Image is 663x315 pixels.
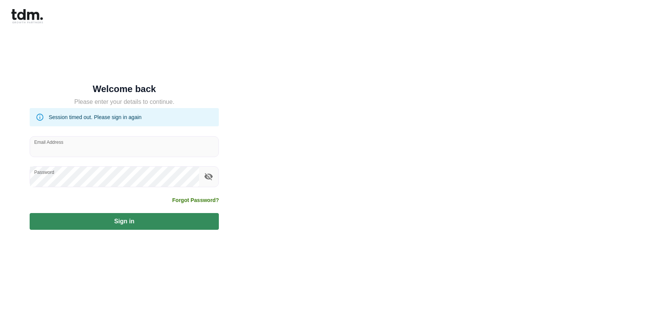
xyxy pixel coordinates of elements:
div: Session timed out. Please sign in again [49,110,141,124]
button: Sign in [30,213,219,230]
h5: Welcome back [30,85,219,93]
a: Forgot Password? [172,196,219,204]
h5: Please enter your details to continue. [30,97,219,107]
button: toggle password visibility [202,170,215,183]
label: Email Address [34,139,63,145]
label: Password [34,169,54,175]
